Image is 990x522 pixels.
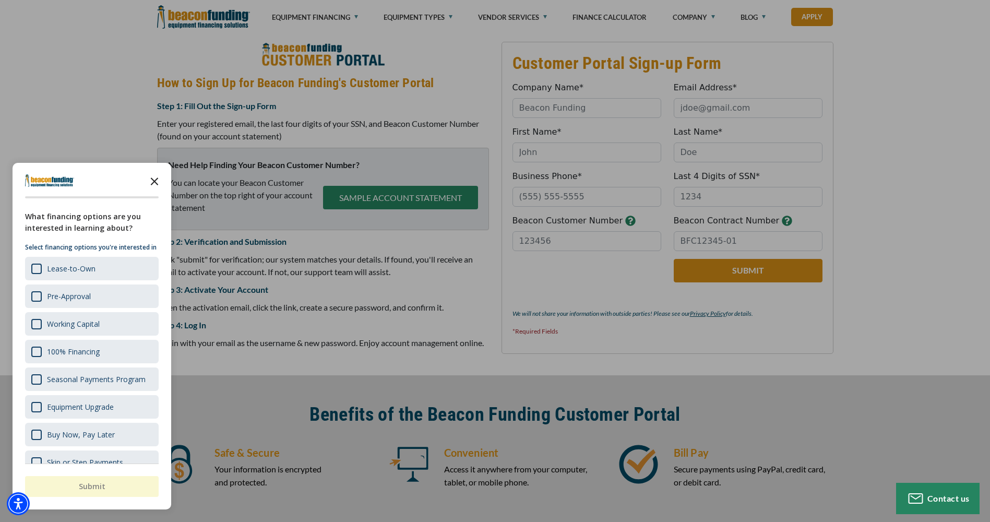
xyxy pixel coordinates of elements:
div: Working Capital [25,312,159,336]
div: What financing options are you interested in learning about? [25,211,159,234]
p: Select financing options you're interested in [25,242,159,253]
div: Accessibility Menu [7,492,30,515]
img: Company logo [25,174,74,187]
div: Lease-to-Own [25,257,159,280]
div: Buy Now, Pay Later [25,423,159,446]
span: Contact us [927,493,970,503]
div: Survey [13,163,171,509]
div: Skip or Step Payments [47,457,123,467]
div: 100% Financing [25,340,159,363]
div: Working Capital [47,319,100,329]
button: Submit [25,476,159,497]
div: Pre-Approval [25,284,159,308]
div: Equipment Upgrade [47,402,114,412]
button: Contact us [896,483,980,514]
button: Close the survey [144,170,165,191]
div: Lease-to-Own [47,264,96,274]
div: Equipment Upgrade [25,395,159,419]
div: Pre-Approval [47,291,91,301]
div: Skip or Step Payments [25,450,159,474]
div: Buy Now, Pay Later [47,430,115,440]
div: 100% Financing [47,347,100,357]
div: Seasonal Payments Program [47,374,146,384]
div: Seasonal Payments Program [25,367,159,391]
